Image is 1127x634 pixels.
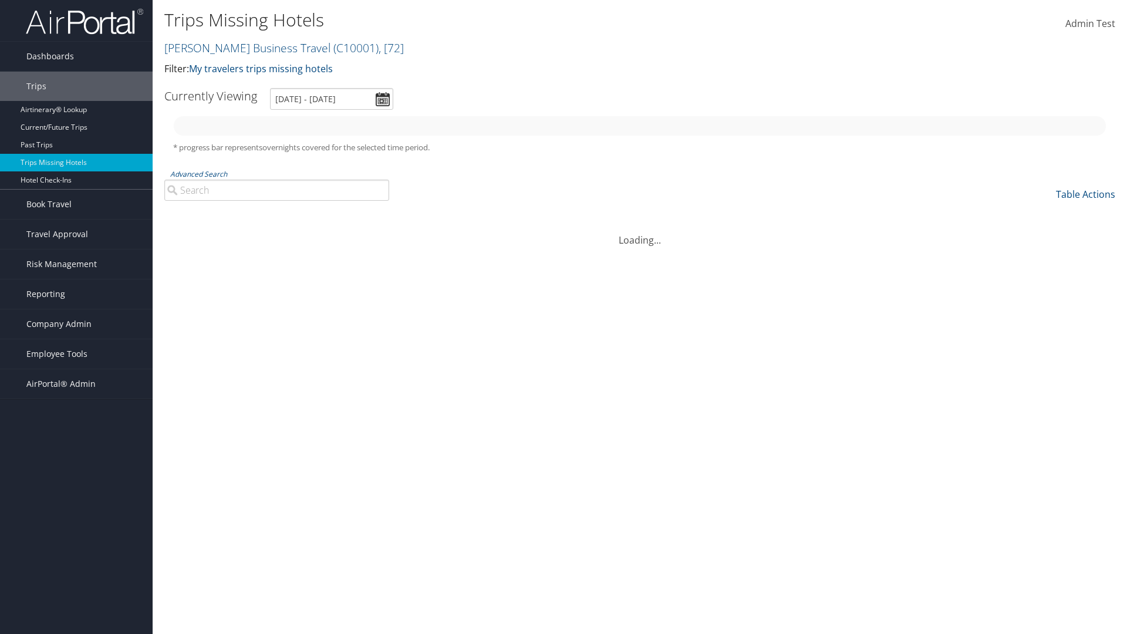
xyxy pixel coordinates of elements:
[164,88,257,104] h3: Currently Viewing
[26,42,74,71] span: Dashboards
[26,279,65,309] span: Reporting
[26,220,88,249] span: Travel Approval
[164,180,389,201] input: Advanced Search
[26,309,92,339] span: Company Admin
[26,369,96,399] span: AirPortal® Admin
[1065,17,1115,30] span: Admin Test
[26,72,46,101] span: Trips
[333,40,379,56] span: ( C10001 )
[379,40,404,56] span: , [ 72 ]
[1065,6,1115,42] a: Admin Test
[1056,188,1115,201] a: Table Actions
[170,169,227,179] a: Advanced Search
[164,8,798,32] h1: Trips Missing Hotels
[164,219,1115,247] div: Loading...
[26,249,97,279] span: Risk Management
[173,142,1106,153] h5: * progress bar represents overnights covered for the selected time period.
[164,62,798,77] p: Filter:
[26,190,72,219] span: Book Travel
[26,339,87,369] span: Employee Tools
[270,88,393,110] input: [DATE] - [DATE]
[189,62,333,75] a: My travelers trips missing hotels
[26,8,143,35] img: airportal-logo.png
[164,40,404,56] a: [PERSON_NAME] Business Travel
